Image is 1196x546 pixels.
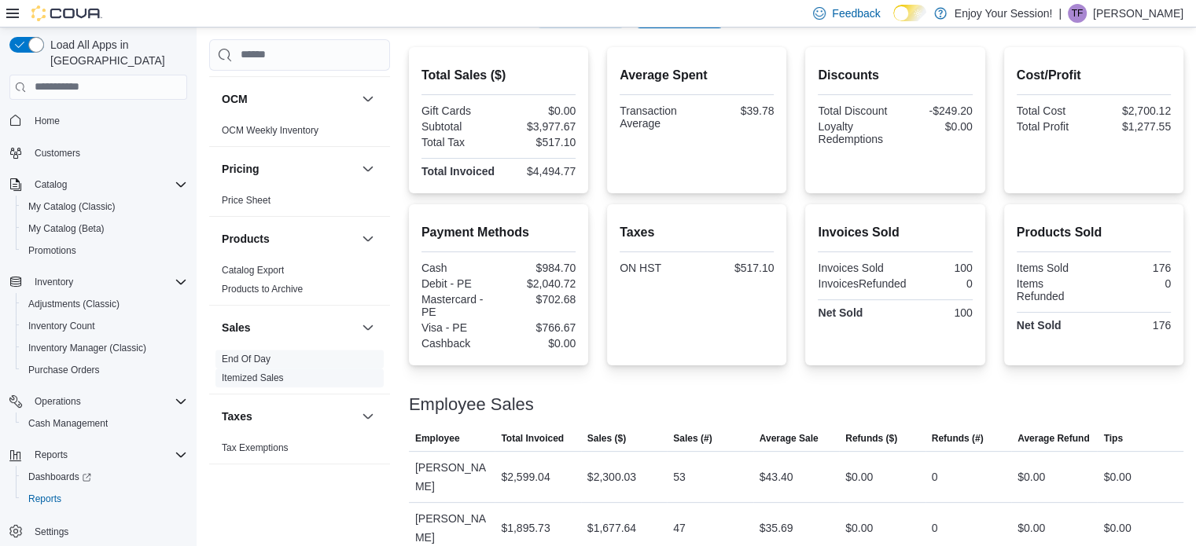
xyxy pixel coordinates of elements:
[28,522,75,541] a: Settings
[28,392,87,411] button: Operations
[421,120,495,133] div: Subtotal
[673,467,686,486] div: 53
[22,414,114,433] a: Cash Management
[893,21,894,22] span: Dark Mode
[35,276,73,288] span: Inventory
[1103,432,1122,445] span: Tips
[818,262,892,274] div: Invoices Sold
[28,320,95,332] span: Inventory Count
[421,136,495,148] div: Total Tax
[3,519,193,542] button: Settings
[1093,4,1183,23] p: [PERSON_NAME]
[502,321,576,334] div: $766.67
[818,277,906,290] div: InvoicesRefunded
[832,5,880,21] span: Feedback
[22,361,106,379] a: Purchase Orders
[1103,467,1131,486] div: $0.00
[845,432,897,445] span: Refunds ($)
[359,229,377,248] button: Products
[700,104,774,117] div: $39.78
[1072,4,1084,23] span: TF
[22,219,111,238] a: My Catalog (Beta)
[1097,120,1171,133] div: $1,277.55
[913,277,973,290] div: 0
[222,91,248,107] h3: OCM
[16,240,193,262] button: Promotions
[35,178,67,191] span: Catalog
[222,161,355,177] button: Pricing
[1018,519,1045,537] div: $0.00
[35,147,80,159] span: Customers
[222,409,355,424] button: Taxes
[31,5,102,21] img: Cova
[1017,223,1171,242] h2: Products Sold
[1097,104,1171,117] div: $2,700.12
[501,432,564,445] span: Total Invoiced
[222,91,355,107] button: OCM
[222,353,270,365] span: End Of Day
[502,120,576,133] div: $3,977.67
[22,467,98,486] a: Dashboards
[222,284,303,295] a: Products to Archive
[22,197,187,216] span: My Catalog (Classic)
[22,197,122,216] a: My Catalog (Classic)
[222,231,270,247] h3: Products
[1017,319,1062,332] strong: Net Sold
[899,262,973,274] div: 100
[22,295,187,313] span: Adjustments (Classic)
[209,191,390,216] div: Pricing
[222,195,270,206] a: Price Sheet
[222,372,284,383] a: Itemized Sales
[222,265,284,276] a: Catalog Export
[1068,4,1087,23] div: Toni Fournier
[28,111,187,130] span: Home
[28,493,61,505] span: Reports
[818,306,863,319] strong: Net Sold
[28,392,187,411] span: Operations
[3,444,193,466] button: Reports
[3,390,193,412] button: Operations
[501,519,550,537] div: $1,895.73
[28,222,105,235] span: My Catalog (Beta)
[899,120,973,133] div: $0.00
[28,445,187,464] span: Reports
[222,283,303,295] span: Products to Archive
[818,104,892,117] div: Total Discount
[421,66,576,85] h2: Total Sales ($)
[22,219,187,238] span: My Catalog (Beta)
[1103,519,1131,537] div: $0.00
[502,165,576,178] div: $4,494.77
[1058,4,1062,23] p: |
[222,264,284,277] span: Catalog Export
[501,467,550,486] div: $2,599.04
[28,175,73,194] button: Catalog
[28,273,187,291] span: Inventory
[16,412,193,434] button: Cash Management
[16,488,193,510] button: Reports
[421,262,495,274] div: Cash
[35,395,81,408] span: Operations
[222,161,259,177] h3: Pricing
[502,293,576,306] div: $702.68
[1017,120,1091,133] div: Total Profit
[502,136,576,148] div: $517.10
[35,526,68,538] span: Settings
[28,143,187,163] span: Customers
[818,223,972,242] h2: Invoices Sold
[955,4,1053,23] p: Enjoy Your Session!
[16,337,193,359] button: Inventory Manager (Classic)
[359,318,377,337] button: Sales
[28,417,108,430] span: Cash Management
[421,293,495,318] div: Mastercard - PE
[28,342,146,354] span: Inventory Manager (Classic)
[620,66,774,85] h2: Average Spent
[22,339,153,357] a: Inventory Manager (Classic)
[1017,262,1091,274] div: Items Sold
[22,361,187,379] span: Purchase Orders
[421,321,495,334] div: Visa - PE
[620,223,774,242] h2: Taxes
[222,442,289,453] a: Tax Exemptions
[1097,277,1171,290] div: 0
[415,432,460,445] span: Employee
[421,223,576,242] h2: Payment Methods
